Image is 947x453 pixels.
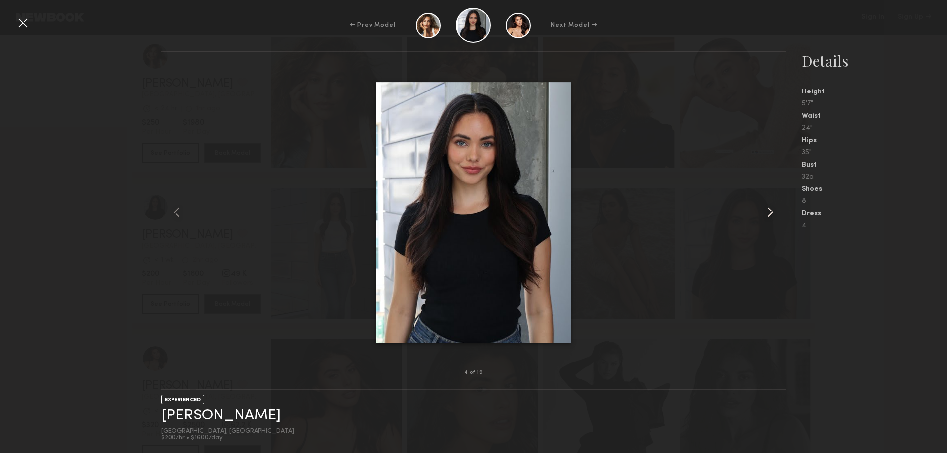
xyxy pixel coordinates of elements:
[161,428,294,435] div: [GEOGRAPHIC_DATA], [GEOGRAPHIC_DATA]
[802,137,947,144] div: Hips
[161,395,204,404] div: EXPERIENCED
[802,186,947,193] div: Shoes
[551,21,597,30] div: Next Model →
[802,113,947,120] div: Waist
[802,174,947,181] div: 32a
[802,162,947,169] div: Bust
[802,149,947,156] div: 35"
[161,435,294,441] div: $200/hr • $1600/day
[802,100,947,107] div: 5'7"
[802,222,947,229] div: 4
[802,51,947,71] div: Details
[350,21,396,30] div: ← Prev Model
[802,89,947,95] div: Height
[802,125,947,132] div: 24"
[802,210,947,217] div: Dress
[464,370,482,375] div: 4 of 19
[161,408,281,423] a: [PERSON_NAME]
[802,198,947,205] div: 8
